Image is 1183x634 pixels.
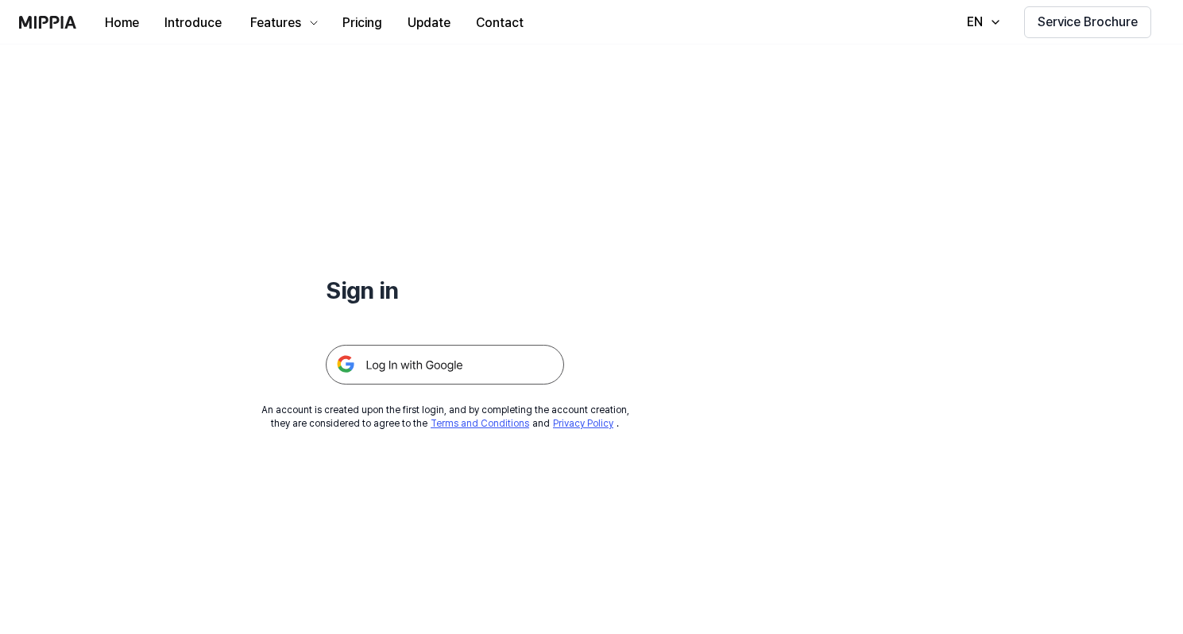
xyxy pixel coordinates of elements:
[964,13,986,32] div: EN
[234,7,330,39] button: Features
[1024,6,1151,38] button: Service Brochure
[19,16,76,29] img: logo
[326,273,564,307] h1: Sign in
[431,418,529,429] a: Terms and Conditions
[326,345,564,385] img: 구글 로그인 버튼
[261,404,629,431] div: An account is created upon the first login, and by completing the account creation, they are cons...
[152,7,234,39] button: Introduce
[395,1,463,44] a: Update
[247,14,304,33] div: Features
[553,418,613,429] a: Privacy Policy
[395,7,463,39] button: Update
[92,7,152,39] button: Home
[463,7,536,39] button: Contact
[951,6,1011,38] button: EN
[330,7,395,39] button: Pricing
